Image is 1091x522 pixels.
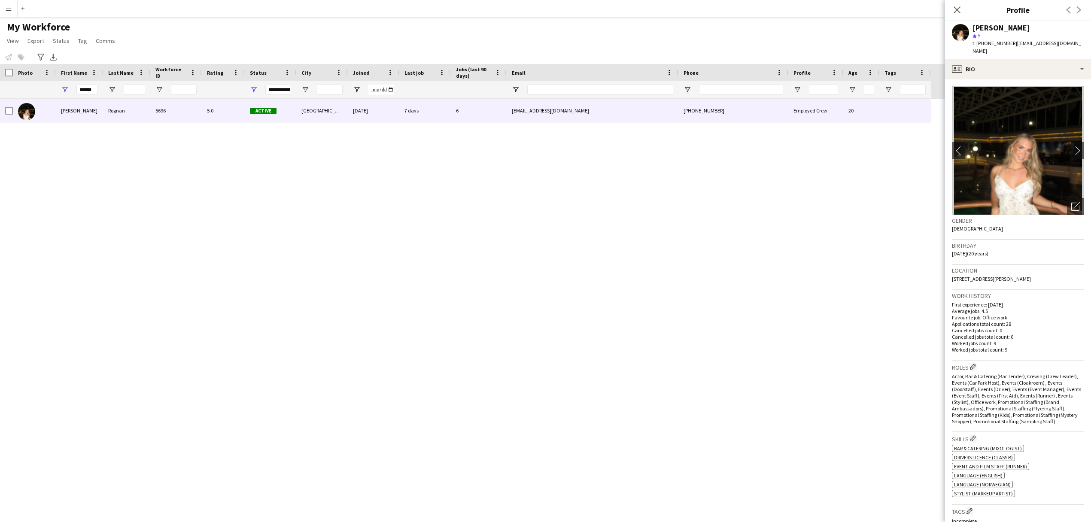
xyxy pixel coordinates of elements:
span: Export [27,37,44,45]
div: Employed Crew [788,99,843,122]
button: Open Filter Menu [61,86,69,94]
span: Phone [684,70,699,76]
p: Worked jobs count: 9 [952,340,1084,346]
span: [DEMOGRAPHIC_DATA] [952,225,1003,232]
button: Open Filter Menu [108,86,116,94]
div: [PERSON_NAME] [56,99,103,122]
div: Bio [945,59,1091,79]
h3: Birthday [952,242,1084,249]
a: View [3,35,22,46]
app-action-btn: Advanced filters [36,52,46,62]
span: Drivers Licence (Class B) [954,454,1013,461]
a: Comms [92,35,119,46]
div: [PERSON_NAME] [972,24,1030,32]
span: Status [53,37,70,45]
button: Open Filter Menu [884,86,892,94]
span: [STREET_ADDRESS][PERSON_NAME] [952,276,1031,282]
h3: Profile [945,4,1091,15]
span: [DATE] (20 years) [952,250,988,257]
span: t. [PHONE_NUMBER] [972,40,1017,46]
span: Last Name [108,70,134,76]
input: Phone Filter Input [699,85,783,95]
span: My Workforce [7,21,70,33]
span: Workforce ID [155,66,186,79]
p: First experience: [DATE] [952,301,1084,308]
span: Actor, Bar & Catering (Bar Tender), Crewing (Crew Leader), Events (Car Park Host), Events (Cloakr... [952,373,1081,425]
span: First Name [61,70,87,76]
img: Crew avatar or photo [952,86,1084,215]
span: Status [250,70,267,76]
div: 7 days [399,99,451,122]
button: Open Filter Menu [250,86,258,94]
div: 5.0 [202,99,245,122]
h3: Skills [952,434,1084,443]
p: Cancelled jobs total count: 0 [952,334,1084,340]
p: Applications total count: 28 [952,321,1084,327]
p: Average jobs: 4.5 [952,308,1084,314]
p: Worked jobs total count: 9 [952,346,1084,353]
span: Bar & Catering (Mixologist) [954,445,1022,452]
span: Event and Film Staff (Runner) [954,463,1027,470]
div: Rognan [103,99,150,122]
span: Email [512,70,526,76]
span: Active [250,108,277,114]
button: Open Filter Menu [155,86,163,94]
div: 20 [843,99,879,122]
input: City Filter Input [317,85,343,95]
div: Open photos pop-in [1067,198,1084,215]
p: Cancelled jobs count: 0 [952,327,1084,334]
img: Filipa Martinsen Rognan [18,103,35,120]
button: Open Filter Menu [848,86,856,94]
button: Open Filter Menu [512,86,520,94]
div: [GEOGRAPHIC_DATA] [296,99,348,122]
h3: Gender [952,217,1084,225]
a: Status [49,35,73,46]
div: [PHONE_NUMBER] [678,99,788,122]
span: City [301,70,311,76]
div: 5696 [150,99,202,122]
span: Comms [96,37,115,45]
span: Language (Norwegian) [954,481,1011,488]
span: Age [848,70,857,76]
span: Profile [793,70,811,76]
button: Open Filter Menu [353,86,361,94]
input: First Name Filter Input [76,85,98,95]
h3: Work history [952,292,1084,300]
span: Last job [404,70,424,76]
input: Age Filter Input [864,85,874,95]
button: Open Filter Menu [793,86,801,94]
h3: Roles [952,362,1084,371]
app-action-btn: Export XLSX [48,52,58,62]
span: View [7,37,19,45]
span: Rating [207,70,223,76]
input: Tags Filter Input [900,85,926,95]
div: [DATE] [348,99,399,122]
span: Joined [353,70,370,76]
input: Last Name Filter Input [124,85,145,95]
span: Tag [78,37,87,45]
div: [EMAIL_ADDRESS][DOMAIN_NAME] [507,99,678,122]
h3: Location [952,267,1084,274]
input: Workforce ID Filter Input [171,85,197,95]
a: Tag [75,35,91,46]
button: Open Filter Menu [684,86,691,94]
div: 6 [451,99,507,122]
p: Favourite job: Office work [952,314,1084,321]
input: Joined Filter Input [368,85,394,95]
span: 5 [978,32,980,39]
span: Tags [884,70,896,76]
input: Email Filter Input [527,85,673,95]
span: | [EMAIL_ADDRESS][DOMAIN_NAME] [972,40,1081,54]
span: Stylist (Markeup Artist) [954,490,1013,497]
input: Profile Filter Input [809,85,838,95]
a: Export [24,35,48,46]
span: Jobs (last 90 days) [456,66,491,79]
span: Photo [18,70,33,76]
span: Language (English) [954,472,1003,479]
h3: Tags [952,507,1084,516]
button: Open Filter Menu [301,86,309,94]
